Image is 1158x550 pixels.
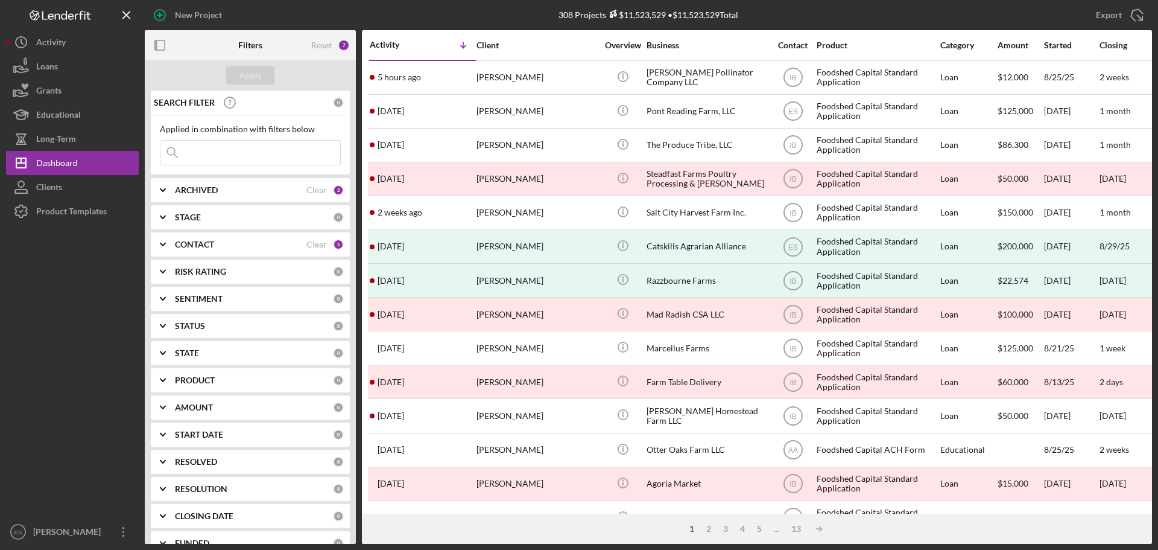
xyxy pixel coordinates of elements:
div: [DATE] [1044,163,1098,195]
div: Otter Oaks Farm LLC [647,434,767,466]
div: [DATE] [1099,276,1126,286]
div: Loan [940,129,996,161]
b: CLOSING DATE [175,511,233,521]
text: ES [788,107,797,116]
time: 2025-08-07 17:51 [378,411,404,421]
div: Loans [36,54,58,82]
div: $100,000 [998,298,1043,330]
time: [DATE] [1099,478,1126,488]
div: [PERSON_NAME] [476,264,597,296]
div: 0 [333,429,344,440]
time: 2025-08-28 13:15 [378,276,404,286]
div: 0 [333,375,344,386]
div: Foodshed Capital Standard Application [817,502,937,534]
div: Pont Reading Farm, LLC [647,95,767,127]
text: ES [788,514,797,522]
time: 2025-09-25 13:52 [378,72,421,82]
div: Foodshed Capital Standard Application [817,163,937,195]
a: Product Templates [6,199,139,223]
div: Loan [940,366,996,398]
div: Farm Table Delivery [647,366,767,398]
div: 5 [333,239,344,250]
div: [PERSON_NAME] [476,434,597,466]
div: [PERSON_NAME] [476,95,597,127]
span: $125,000 [998,106,1033,116]
div: $60,000 [998,366,1043,398]
div: Export [1096,3,1122,27]
div: Foodshed Capital Standard Application [817,264,937,296]
time: 2 weeks [1099,72,1129,82]
b: RESOLVED [175,457,217,467]
div: [PERSON_NAME] Farms [647,502,767,534]
div: Grants [36,78,62,106]
div: Loan [940,62,996,94]
button: New Project [145,3,234,27]
div: [PERSON_NAME] [476,197,597,229]
div: 5 [751,524,768,534]
div: 4 [734,524,751,534]
text: IB [789,344,796,353]
div: [DATE] [1044,264,1098,296]
div: Foodshed Capital Standard Application [817,400,937,432]
time: 2025-09-15 17:36 [378,174,404,184]
div: Steadfast Farms Poultry Processing & [PERSON_NAME] [647,163,767,195]
div: Apply [239,66,262,85]
b: START DATE [175,430,223,440]
div: 0 [333,511,344,522]
button: Export [1084,3,1152,27]
div: ... [768,524,785,534]
div: New Project [175,3,222,27]
div: [DATE] [1044,468,1098,500]
text: IB [789,310,796,319]
b: ARCHIVED [175,185,218,195]
time: 1 week [1099,343,1125,353]
div: 13 [785,524,807,534]
div: 1 [683,524,700,534]
div: 7 [338,39,350,51]
div: Loan [940,468,996,500]
div: Salt City Harvest Farm Inc. [647,197,767,229]
div: Educational [940,434,996,466]
time: 2025-08-21 15:21 [378,344,404,353]
div: 0 [333,321,344,331]
time: 2025-08-28 19:43 [378,241,404,251]
button: Activity [6,30,139,54]
div: $12,000 [998,62,1043,94]
button: Loans [6,54,139,78]
span: $86,300 [998,139,1028,150]
div: Mad Radish CSA LLC [647,298,767,330]
time: 1 month [1099,139,1131,150]
b: FUNDED [175,539,209,548]
div: Razzbourne Farms [647,264,767,296]
div: 8/29/25 [1099,241,1130,251]
div: 3 [717,524,734,534]
div: 0 [333,484,344,494]
div: Clients [36,175,62,202]
div: [PERSON_NAME] [476,163,597,195]
div: [DATE] [1044,400,1098,432]
button: Dashboard [6,151,139,175]
button: Long-Term [6,127,139,151]
a: Grants [6,78,139,103]
div: [PERSON_NAME] Homestead Farm LLC [647,400,767,432]
div: 2 [333,185,344,196]
div: [PERSON_NAME] [476,366,597,398]
div: Loan [940,163,996,195]
div: [DATE] [1044,129,1098,161]
b: AMOUNT [175,403,213,412]
div: 8/25/25 [1044,434,1098,466]
div: [DATE] [1044,298,1098,330]
text: AA [788,446,797,455]
div: 0 [333,402,344,413]
b: CONTACT [175,240,214,249]
div: 8/25/25 [1044,62,1098,94]
div: $11,523,529 [606,10,666,20]
div: Foodshed Capital Standard Application [817,129,937,161]
div: Long-Term [36,127,76,154]
span: $50,000 [998,411,1028,421]
div: 0 [333,456,344,467]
